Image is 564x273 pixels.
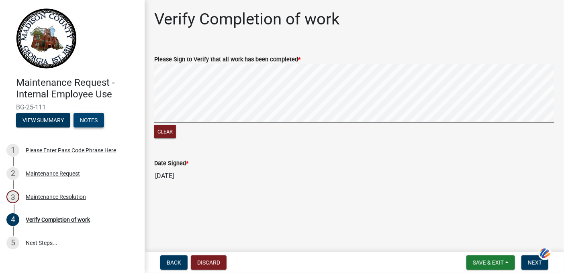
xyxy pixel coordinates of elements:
[528,259,542,266] span: Next
[16,77,138,100] h4: Maintenance Request - Internal Employee Use
[74,117,104,124] wm-modal-confirm: Notes
[6,237,19,249] div: 5
[16,117,70,124] wm-modal-confirm: Summary
[154,125,176,138] button: Clear
[473,259,504,266] span: Save & Exit
[16,113,70,127] button: View Summary
[466,255,515,270] button: Save & Exit
[16,103,129,111] span: BG-25-111
[6,213,19,226] div: 4
[6,167,19,180] div: 2
[26,194,86,200] div: Maintenance Resolution
[154,161,188,166] label: Date Signed
[6,190,19,203] div: 3
[26,148,116,153] div: Please Enter Pass Code Phrase Here
[521,255,548,270] button: Next
[6,144,19,157] div: 1
[154,57,300,63] label: Please Sign to Verify that all work has been completed
[160,255,188,270] button: Back
[167,259,181,266] span: Back
[538,246,552,261] img: svg+xml;base64,PHN2ZyB3aWR0aD0iNDQiIGhlaWdodD0iNDQiIHZpZXdCb3g9IjAgMCA0NCA0NCIgZmlsbD0ibm9uZSIgeG...
[154,10,339,29] h1: Verify Completion of work
[26,217,90,222] div: Verify Completion of work
[74,113,104,127] button: Notes
[191,255,227,270] button: Discard
[26,171,80,176] div: Maintenance Request
[16,8,77,69] img: Madison County, Georgia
